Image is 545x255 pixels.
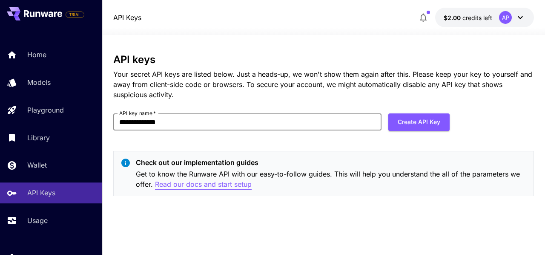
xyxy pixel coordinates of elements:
[113,12,141,23] nav: breadcrumb
[66,12,84,18] span: TRIAL
[155,179,252,190] button: Read our docs and start setup
[444,13,492,22] div: $2.00
[113,54,534,66] h3: API keys
[136,169,527,190] p: Get to know the Runware API with our easy-to-follow guides. This will help you understand the all...
[136,157,527,168] p: Check out our implementation guides
[113,12,141,23] a: API Keys
[27,188,55,198] p: API Keys
[444,14,462,21] span: $2.00
[113,69,534,100] p: Your secret API keys are listed below. Just a heads-up, we won't show them again after this. Plea...
[119,110,156,117] label: API key name
[435,8,534,27] button: $2.00AP
[27,105,64,115] p: Playground
[462,14,492,21] span: credits left
[388,113,450,131] button: Create API Key
[66,9,84,20] span: Add your payment card to enable full platform functionality.
[27,49,46,60] p: Home
[27,160,47,170] p: Wallet
[499,11,512,24] div: AP
[27,215,48,226] p: Usage
[27,133,50,143] p: Library
[27,77,51,87] p: Models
